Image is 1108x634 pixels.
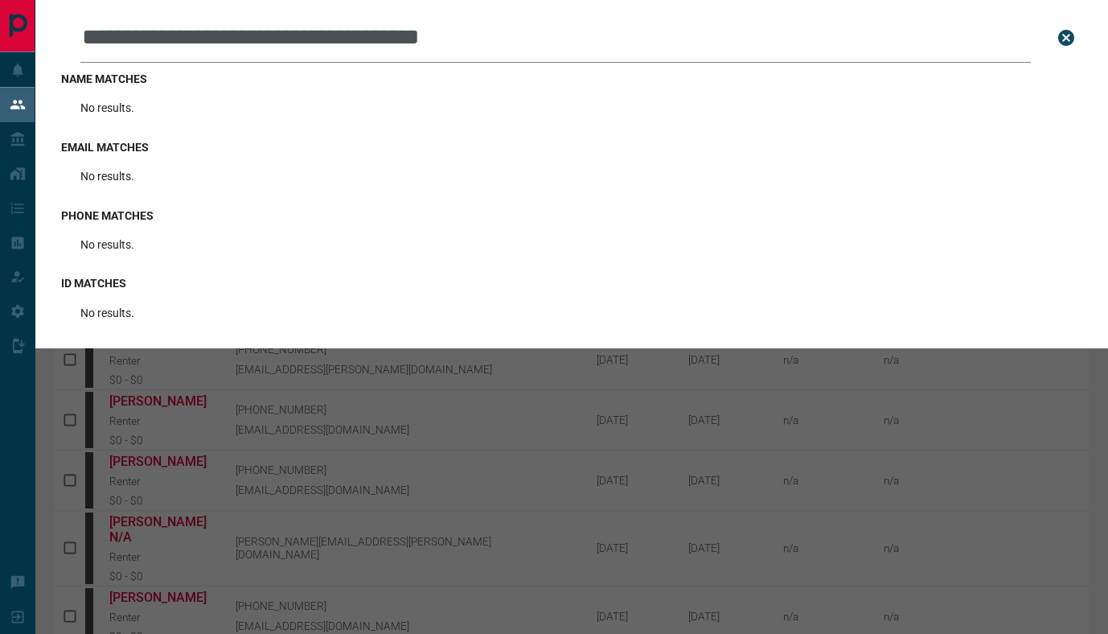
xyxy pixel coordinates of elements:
p: No results. [80,170,134,183]
button: close search bar [1050,22,1082,54]
h3: phone matches [61,209,1082,222]
p: No results. [80,101,134,114]
p: No results. [80,238,134,251]
h3: email matches [61,141,1082,154]
h3: id matches [61,277,1082,290]
h3: name matches [61,72,1082,85]
p: No results. [80,307,134,319]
